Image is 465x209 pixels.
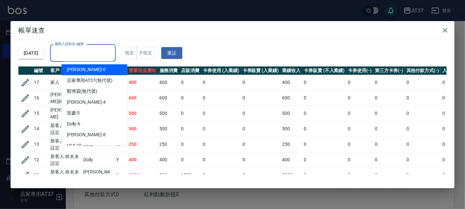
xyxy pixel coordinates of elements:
[201,152,241,168] td: 0
[373,90,405,106] td: 0
[127,90,158,106] td: 600
[158,137,180,152] td: 250
[82,168,115,183] td: [PERSON_NAME]
[201,137,241,152] td: 0
[179,66,201,75] th: 店販消費
[18,47,43,59] button: [DATE]
[405,106,441,121] td: 0
[302,168,346,183] td: 0
[49,121,82,137] td: 新客人 姓名未設定
[405,90,441,106] td: 0
[67,131,106,138] span: [PERSON_NAME] -8
[158,168,180,183] td: 500
[373,66,405,75] th: 第三方卡券(-)
[302,121,346,137] td: 0
[373,152,405,168] td: 0
[373,106,405,121] td: 0
[49,66,82,75] th: 客戶
[280,75,302,90] td: 400
[49,106,82,121] td: [PERSON_NAME]
[280,90,302,106] td: 600
[32,168,49,183] td: 11
[136,47,155,60] button: 不指定
[49,90,82,106] td: [PERSON_NAME]師
[67,110,80,117] span: 室媛 -5
[373,168,405,183] td: 0
[32,137,49,152] td: 13
[405,152,441,168] td: 0
[127,137,158,152] td: 250
[127,152,158,168] td: 400
[49,152,82,168] td: 新客人 姓名未設定
[373,137,405,152] td: 0
[122,47,137,60] button: 指定
[127,121,158,137] td: 500
[127,75,158,90] td: 400
[158,106,180,121] td: 500
[405,137,441,152] td: 0
[347,121,374,137] td: 0
[405,66,441,75] th: 其他付款方式(-)
[32,121,49,137] td: 14
[347,75,374,90] td: 0
[67,99,106,106] span: [PERSON_NAME] -4
[302,106,346,121] td: 0
[280,66,302,75] th: 業績收入
[302,137,346,152] td: 0
[32,66,49,75] th: 編號
[179,152,201,168] td: 0
[32,152,49,168] td: 12
[302,152,346,168] td: 0
[179,90,201,106] td: 0
[67,77,113,84] span: 店家專用AT37 (無代號)
[158,121,180,137] td: 500
[158,90,180,106] td: 600
[241,75,281,90] td: 0
[179,75,201,90] td: 0
[405,121,441,137] td: 0
[347,168,374,183] td: 0
[280,168,302,183] td: 2000
[179,106,201,121] td: 0
[67,66,106,73] span: [PERSON_NAME] -0
[201,168,241,183] td: 0
[179,168,201,183] td: 1500
[280,137,302,152] td: 250
[67,142,82,149] span: VIVI -20
[158,75,180,90] td: 400
[158,66,180,75] th: 服務消費
[280,106,302,121] td: 500
[158,152,180,168] td: 400
[405,168,441,183] td: 0
[201,75,241,90] td: 0
[127,168,158,183] td: 2000
[241,106,281,121] td: 0
[67,88,98,95] span: 鄭博霖 (無代號)
[32,106,49,121] td: 15
[32,90,49,106] td: 16
[67,120,81,127] span: Dolly -6
[405,75,441,90] td: 0
[161,47,182,59] button: 重設
[373,121,405,137] td: 0
[115,168,127,183] td: Y
[49,75,82,90] td: 家人
[347,90,374,106] td: 0
[82,152,115,168] td: Dolly
[201,90,241,106] td: 0
[115,152,127,168] td: Y
[347,152,374,168] td: 0
[127,66,158,75] th: 營業現金應收
[302,66,346,75] th: 卡券販賣 (不入業績)
[241,66,281,75] th: 卡券販賣 (入業績)
[201,66,241,75] th: 卡券使用 (入業績)
[11,21,454,39] h2: 帳單速查
[241,121,281,137] td: 0
[179,121,201,137] td: 0
[302,90,346,106] td: 0
[302,75,346,90] td: 0
[373,75,405,90] td: 0
[241,90,281,106] td: 0
[49,137,82,152] td: 新客人 姓名未設定
[280,152,302,168] td: 400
